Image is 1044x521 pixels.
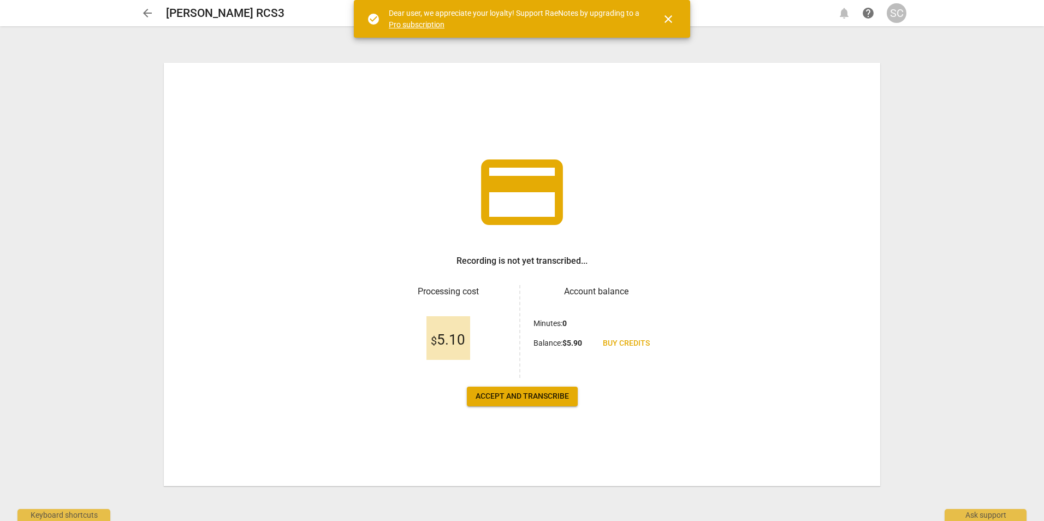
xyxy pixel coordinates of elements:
[603,338,650,349] span: Buy credits
[662,13,675,26] span: close
[166,7,284,20] h2: [PERSON_NAME] RCS3
[367,13,380,26] span: check_circle
[389,8,642,30] div: Dear user, we appreciate your loyalty! Support RaeNotes by upgrading to a
[385,285,511,298] h3: Processing cost
[858,3,878,23] a: Help
[141,7,154,20] span: arrow_back
[389,20,444,29] a: Pro subscription
[533,318,567,329] p: Minutes :
[533,338,582,349] p: Balance :
[945,509,1027,521] div: Ask support
[562,339,582,347] b: $ 5.90
[562,319,567,328] b: 0
[431,334,437,347] span: $
[533,285,659,298] h3: Account balance
[862,7,875,20] span: help
[467,387,578,406] button: Accept and transcribe
[473,143,571,241] span: credit_card
[17,509,110,521] div: Keyboard shortcuts
[655,6,681,32] button: Close
[456,254,588,268] h3: Recording is not yet transcribed...
[887,3,906,23] button: SC
[594,334,659,353] a: Buy credits
[476,391,569,402] span: Accept and transcribe
[431,332,465,348] span: 5.10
